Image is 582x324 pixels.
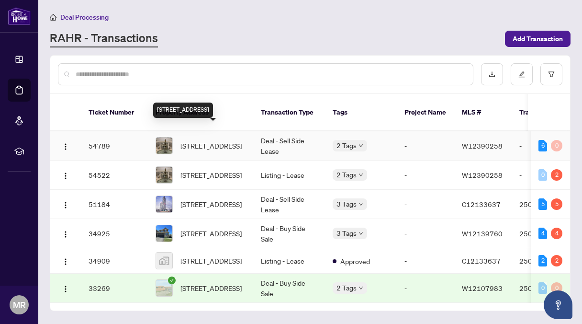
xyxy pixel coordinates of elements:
span: edit [518,71,525,78]
span: check-circle [168,277,176,284]
th: Trade Number [512,94,579,131]
span: C12133637 [462,200,501,208]
span: down [358,231,363,236]
span: W12139760 [462,229,503,238]
span: W12390258 [462,141,503,150]
td: 2508412 [512,190,579,219]
button: Add Transaction [505,31,571,47]
div: 2 [551,169,562,181]
img: logo [8,7,31,25]
span: down [358,202,363,207]
td: - [397,274,454,303]
div: 4 [538,228,547,239]
button: Logo [58,226,73,241]
td: Deal - Sell Side Lease [253,190,325,219]
td: 34909 [81,248,148,274]
span: home [50,14,56,21]
span: 2 Tags [336,140,357,151]
span: 3 Tags [336,228,357,239]
button: Logo [58,253,73,268]
button: download [481,63,503,85]
span: down [358,286,363,290]
span: 3 Tags [336,198,357,209]
div: 0 [538,282,547,294]
img: thumbnail-img [156,196,172,212]
div: 0 [538,169,547,181]
td: Deal - Buy Side Sale [253,274,325,303]
img: Logo [62,172,69,180]
span: [STREET_ADDRESS] [180,255,242,266]
td: Deal - Sell Side Lease [253,131,325,161]
th: Transaction Type [253,94,325,131]
span: [STREET_ADDRESS] [180,283,242,293]
td: - [512,131,579,161]
button: Logo [58,138,73,153]
span: [STREET_ADDRESS] [180,199,242,209]
td: - [397,248,454,274]
span: [STREET_ADDRESS] [180,140,242,151]
td: - [512,161,579,190]
img: thumbnail-img [156,167,172,183]
span: down [358,173,363,177]
th: Property Address [148,94,253,131]
button: Logo [58,167,73,183]
td: 54789 [81,131,148,161]
span: Deal Processing [60,13,109,22]
a: RAHR - Transactions [50,30,158,47]
img: Logo [62,201,69,209]
span: Approved [340,256,370,266]
div: [STREET_ADDRESS] [153,103,213,118]
img: thumbnail-img [156,253,172,269]
div: 0 [551,282,562,294]
div: 5 [551,198,562,210]
span: [STREET_ADDRESS] [180,228,242,239]
button: filter [540,63,562,85]
td: - [397,219,454,248]
span: down [358,143,363,148]
td: 2507458 [512,219,579,248]
td: Listing - Lease [253,248,325,274]
span: filter [548,71,555,78]
td: - [397,131,454,161]
span: W12390258 [462,171,503,179]
button: Logo [58,197,73,212]
td: 2506552 [512,274,579,303]
td: - [397,161,454,190]
span: 2 Tags [336,169,357,180]
th: Ticket Number [81,94,148,131]
div: 6 [538,140,547,151]
div: 0 [551,140,562,151]
span: Add Transaction [513,31,563,46]
button: edit [511,63,533,85]
img: thumbnail-img [156,138,172,154]
div: 2 [538,255,547,266]
div: 2 [551,255,562,266]
span: C12133637 [462,256,501,265]
span: download [489,71,495,78]
img: Logo [62,231,69,238]
div: 5 [538,198,547,210]
div: 4 [551,228,562,239]
span: 2 Tags [336,282,357,293]
td: 33269 [81,274,148,303]
img: thumbnail-img [156,280,172,296]
img: Logo [62,285,69,293]
td: Deal - Buy Side Sale [253,219,325,248]
span: [STREET_ADDRESS] [180,170,242,180]
td: 34925 [81,219,148,248]
img: thumbnail-img [156,225,172,242]
img: Logo [62,258,69,266]
td: 54522 [81,161,148,190]
span: MR [13,298,26,312]
th: Project Name [397,94,454,131]
img: Logo [62,143,69,150]
span: W12107983 [462,284,503,292]
button: Open asap [544,290,572,319]
td: - [397,190,454,219]
td: 51184 [81,190,148,219]
button: Logo [58,280,73,296]
th: MLS # [454,94,512,131]
td: Listing - Lease [253,161,325,190]
th: Tags [325,94,397,131]
td: 2508412 [512,248,579,274]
